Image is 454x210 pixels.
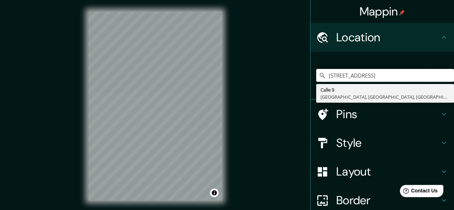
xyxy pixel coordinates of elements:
[336,107,440,121] h4: Pins
[210,188,219,197] button: Toggle attribution
[310,100,454,129] div: Pins
[336,164,440,179] h4: Layout
[336,193,440,207] h4: Border
[390,182,446,202] iframe: Help widget launcher
[88,11,222,201] canvas: Map
[320,93,450,101] div: [GEOGRAPHIC_DATA], [GEOGRAPHIC_DATA], [GEOGRAPHIC_DATA]
[336,136,440,150] h4: Style
[360,4,405,19] h4: Mappin
[310,23,454,52] div: Location
[399,10,405,15] img: pin-icon.png
[316,69,454,82] input: Pick your city or area
[310,157,454,186] div: Layout
[310,129,454,157] div: Style
[336,30,440,45] h4: Location
[320,86,450,93] div: Calle 9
